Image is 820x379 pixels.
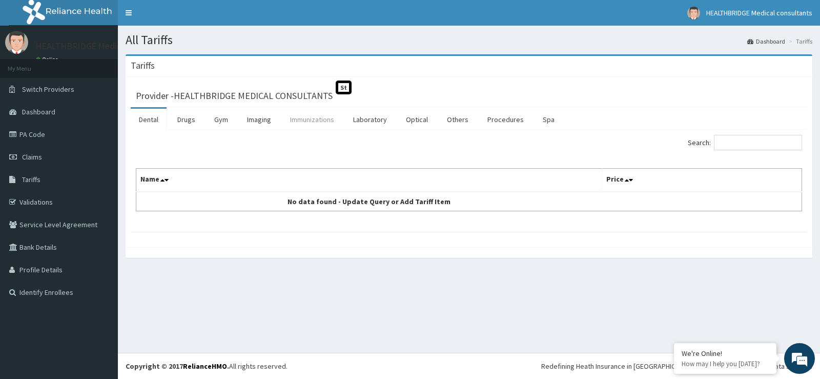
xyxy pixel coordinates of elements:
a: Immunizations [282,109,342,130]
h1: All Tariffs [126,33,812,47]
a: Drugs [169,109,203,130]
a: Procedures [479,109,532,130]
h3: Provider - HEALTHBRIDGE MEDICAL CONSULTANTS [136,91,333,101]
div: Chat with us now [53,57,172,71]
span: St [336,81,352,94]
span: Claims [22,152,42,162]
a: Imaging [239,109,279,130]
div: Redefining Heath Insurance in [GEOGRAPHIC_DATA] using Telemedicine and Data Science! [541,361,812,371]
span: We're online! [59,120,141,224]
textarea: Type your message and hit 'Enter' [5,262,195,298]
input: Search: [714,135,802,150]
th: Name [136,169,602,192]
div: Minimize live chat window [168,5,193,30]
a: Dental [131,109,167,130]
a: RelianceHMO [183,362,227,371]
a: Laboratory [345,109,395,130]
img: User Image [5,31,28,54]
td: No data found - Update Query or Add Tariff Item [136,192,602,211]
span: Dashboard [22,107,55,116]
strong: Copyright © 2017 . [126,362,229,371]
footer: All rights reserved. [118,353,820,379]
a: Optical [398,109,436,130]
img: d_794563401_company_1708531726252_794563401 [19,51,42,77]
span: Tariffs [22,175,40,184]
a: Gym [206,109,236,130]
p: How may I help you today? [682,360,769,368]
h3: Tariffs [131,61,155,70]
a: Spa [535,109,563,130]
p: HEALTHBRIDGE Medical consultants [36,42,179,51]
a: Others [439,109,477,130]
div: We're Online! [682,349,769,358]
a: Dashboard [747,37,785,46]
a: Online [36,56,60,63]
img: User Image [687,7,700,19]
span: HEALTHBRIDGE Medical consultants [706,8,812,17]
label: Search: [688,135,802,150]
li: Tariffs [786,37,812,46]
span: Switch Providers [22,85,74,94]
th: Price [602,169,802,192]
